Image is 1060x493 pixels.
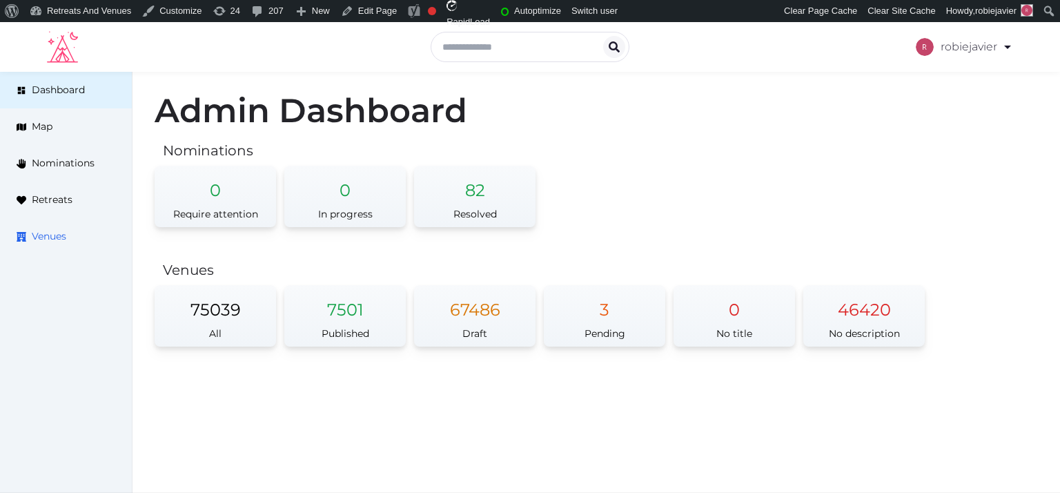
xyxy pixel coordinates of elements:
div: 0 [155,166,276,202]
h2: Venues [163,260,1038,280]
span: Resolved [453,208,497,220]
a: 75039All [155,285,276,347]
span: Venues [32,229,66,244]
div: 0 [284,166,406,202]
a: 0No title [674,285,795,347]
span: Clear Site Cache [867,6,935,16]
div: 3 [544,285,665,321]
span: Published [322,327,369,340]
span: In progress [318,208,373,220]
span: No description [829,327,900,340]
a: 67486Draft [414,285,536,347]
h2: Nominations [163,141,1038,160]
span: All [209,327,222,340]
span: Pending [585,327,625,340]
div: 0 [674,285,795,321]
a: 7501Published [284,285,406,347]
span: Retreats [32,193,72,207]
div: 82 [414,166,536,202]
a: 0In progress [284,166,406,227]
a: 0Require attention [155,166,276,227]
span: robiejavier [975,6,1017,16]
a: 3Pending [544,285,665,347]
div: Focus keyphrase not set [428,7,436,15]
a: 82Resolved [414,166,536,227]
span: Require attention [173,208,258,220]
h1: Admin Dashboard [155,94,1038,127]
span: No title [716,327,752,340]
a: robiejavier [916,28,1013,66]
div: 46420 [803,285,925,321]
a: 46420No description [803,285,925,347]
div: 7501 [284,285,406,321]
span: Map [32,119,52,134]
span: Clear Page Cache [784,6,857,16]
span: Nominations [32,156,95,171]
span: Draft [462,327,487,340]
div: 75039 [155,285,276,321]
span: Dashboard [32,83,85,97]
div: 67486 [414,285,536,321]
